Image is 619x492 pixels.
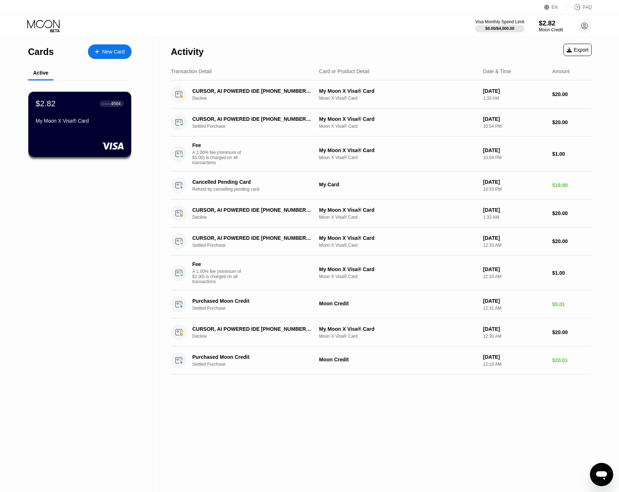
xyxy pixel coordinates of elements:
div: $0.00 / $4,000.00 [485,26,514,31]
div: Moon X Visa® Card [319,334,477,339]
div: Moon Credit [539,27,563,32]
div: FeeA 1.00% fee (minimum of $1.00) is charged on all transactionsMy Moon X Visa® CardMoon X Visa® ... [171,255,592,290]
div: Decline [192,215,321,220]
div: Fee [192,261,243,267]
div: [DATE] [483,88,546,94]
div: FAQ [583,5,592,10]
div: Settled Purchase [192,243,321,248]
div: [DATE] [483,326,546,332]
div: $20.00 [552,329,592,335]
div: [DATE] [483,354,546,360]
div: $20.00 [552,119,592,125]
div: CURSOR, AI POWERED IDE [PHONE_NUMBER] USSettled PurchaseMy Moon X Visa® CardMoon X Visa® Card[DAT... [171,227,592,255]
div: 10:53 PM [483,187,546,192]
div: [DATE] [483,235,546,241]
div: Settled Purchase [192,124,321,129]
div: 1:32 AM [483,215,546,220]
div: CURSOR, AI POWERED IDE [PHONE_NUMBER] US [192,116,311,122]
div: $20.00 [552,238,592,244]
div: Active [33,70,48,76]
div: Purchased Moon CreditSettled PurchaseMoon Credit[DATE]12:31 AM$5.01 [171,290,592,318]
div: [DATE] [483,266,546,272]
div: EN [552,5,558,10]
div: My Moon X Visa® Card [319,207,477,213]
div: My Moon X Visa® Card [319,326,477,332]
div: Moon X Visa® Card [319,124,477,129]
div: Settled Purchase [192,306,321,311]
div: Cards [28,47,54,57]
div: CURSOR, AI POWERED IDE [PHONE_NUMBER] US [192,88,311,94]
div: My Moon X Visa® Card [319,116,477,122]
div: Cancelled Pending Card [192,179,311,185]
div: CURSOR, AI POWERED IDE [PHONE_NUMBER] USDeclineMy Moon X Visa® CardMoon X Visa® Card[DATE]1:32 AM... [171,199,592,227]
div: Purchased Moon CreditSettled PurchaseMoon Credit[DATE]12:10 AM$20.01 [171,346,592,374]
div: $20.00 [552,91,592,97]
div: FeeA 1.00% fee (minimum of $1.00) is charged on all transactionsMy Moon X Visa® CardMoon X Visa® ... [171,136,592,171]
div: $1.00 [552,270,592,276]
div: Moon Credit [319,357,477,362]
div: $20.01 [552,357,592,363]
div: My Card [319,182,477,187]
div: 10:54 PM [483,124,546,129]
iframe: Button to launch messaging window [590,463,613,486]
div: [DATE] [483,116,546,122]
div: New Card [88,44,132,59]
div: Moon Credit [319,301,477,306]
div: CURSOR, AI POWERED IDE [PHONE_NUMBER] USDeclineMy Moon X Visa® CardMoon X Visa® Card[DATE]1:33 AM... [171,80,592,108]
div: Export [563,44,592,56]
div: My Moon X Visa® Card [319,235,477,241]
div: My Moon X Visa® Card [319,266,477,272]
div: Decline [192,96,321,101]
div: [DATE] [483,298,546,304]
div: Decline [192,334,321,339]
div: CURSOR, AI POWERED IDE [PHONE_NUMBER] US [192,207,311,213]
div: New Card [102,49,125,55]
div: $2.82 [539,19,563,27]
div: [DATE] [483,147,546,153]
div: $2.82● ● ● ●4564My Moon X Visa® Card [28,92,131,157]
div: $19.80 [552,182,592,188]
div: CURSOR, AI POWERED IDE [PHONE_NUMBER] USDeclineMy Moon X Visa® CardMoon X Visa® Card[DATE]12:30 A... [171,318,592,346]
div: Refund by cancelling pending card [192,187,321,192]
div: 4564 [111,101,121,106]
div: $5.01 [552,301,592,307]
div: 12:31 AM [483,306,546,311]
div: $1.00 [552,151,592,157]
div: CURSOR, AI POWERED IDE [PHONE_NUMBER] US [192,235,311,241]
div: $20.00 [552,210,592,216]
div: [DATE] [483,207,546,213]
div: 12:10 AM [483,362,546,367]
div: 12:30 AM [483,334,546,339]
div: [DATE] [483,179,546,185]
div: A 1.00% fee (minimum of $1.00) is charged on all transactions [192,269,247,284]
div: Fee [192,142,243,148]
div: Card or Product Detail [319,68,370,74]
div: Visa Monthly Spend Limit$0.00/$4,000.00 [475,19,524,32]
div: 1:33 AM [483,96,546,101]
div: $2.82 [36,99,56,108]
div: Visa Monthly Spend Limit [475,19,524,24]
div: Moon X Visa® Card [319,274,477,279]
div: CURSOR, AI POWERED IDE [PHONE_NUMBER] US [192,326,311,332]
div: Purchased Moon Credit [192,354,311,360]
div: 12:33 AM [483,243,546,248]
div: My Moon X Visa® Card [319,88,477,94]
div: Moon X Visa® Card [319,243,477,248]
div: FAQ [566,4,592,11]
div: Amount [552,68,570,74]
div: My Moon X Visa® Card [36,118,124,124]
div: ● ● ● ● [103,103,110,105]
div: EN [544,4,566,11]
div: Date & Time [483,68,511,74]
div: Export [567,47,588,53]
div: My Moon X Visa® Card [319,147,477,153]
div: Cancelled Pending CardRefund by cancelling pending cardMy Card[DATE]10:53 PM$19.80 [171,171,592,199]
div: Transaction Detail [171,68,212,74]
div: A 1.00% fee (minimum of $1.00) is charged on all transactions [192,150,247,165]
div: 12:33 AM [483,274,546,279]
div: 10:54 PM [483,155,546,160]
div: Moon X Visa® Card [319,96,477,101]
div: $2.82Moon Credit [539,19,563,32]
div: CURSOR, AI POWERED IDE [PHONE_NUMBER] USSettled PurchaseMy Moon X Visa® CardMoon X Visa® Card[DAT... [171,108,592,136]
